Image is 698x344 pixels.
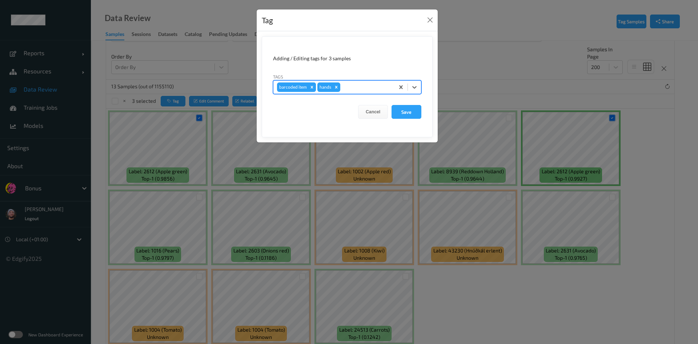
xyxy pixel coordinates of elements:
[308,82,316,92] div: Remove barcoded item
[277,82,308,92] div: barcoded item
[332,82,340,92] div: Remove hands
[358,105,388,119] button: Cancel
[392,105,421,119] button: Save
[317,82,332,92] div: hands
[425,15,435,25] button: Close
[262,15,273,26] div: Tag
[273,73,283,80] label: Tags
[273,55,421,62] div: Adding / Editing tags for 3 samples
